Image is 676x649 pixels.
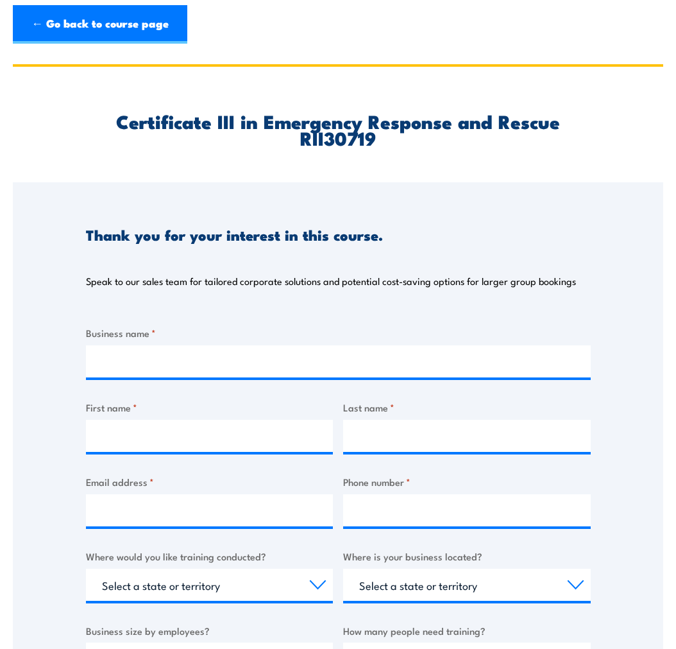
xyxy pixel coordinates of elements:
[13,5,187,44] a: ← Go back to course page
[343,549,591,564] label: Where is your business located?
[86,325,591,340] label: Business name
[86,275,576,288] p: Speak to our sales team for tailored corporate solutions and potential cost-saving options for la...
[343,400,591,415] label: Last name
[86,112,591,146] h2: Certificate III in Emergency Response and Rescue RII30719
[86,474,334,489] label: Email address
[86,623,334,638] label: Business size by employees?
[343,474,591,489] label: Phone number
[86,227,383,242] h3: Thank you for your interest in this course.
[343,623,591,638] label: How many people need training?
[86,549,334,564] label: Where would you like training conducted?
[86,400,334,415] label: First name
